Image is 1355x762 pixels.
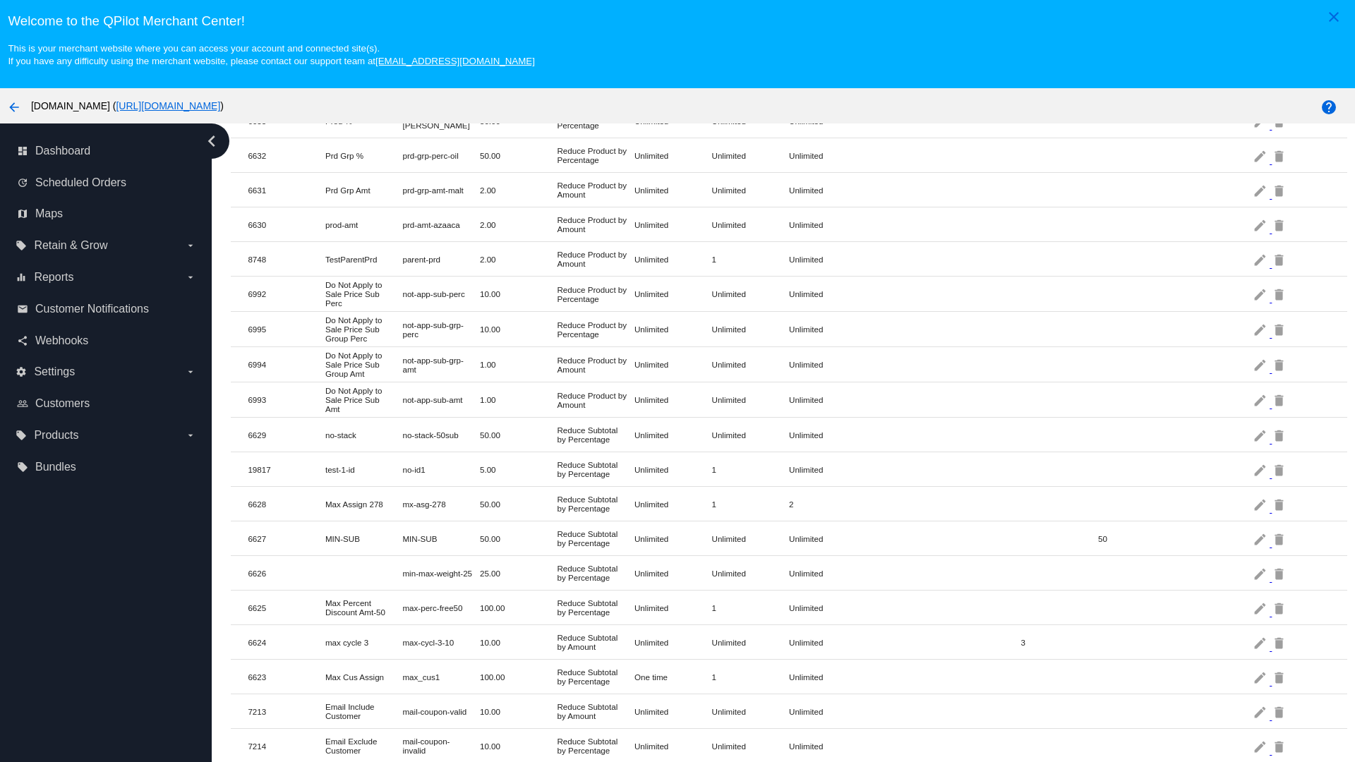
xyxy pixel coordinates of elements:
[1272,145,1289,167] mat-icon: delete
[1272,283,1289,305] mat-icon: delete
[480,738,558,754] mat-cell: 10.00
[248,738,325,754] mat-cell: 7214
[789,321,867,337] mat-cell: Unlimited
[1253,145,1270,167] mat-icon: edit
[248,669,325,685] mat-cell: 6623
[789,565,867,581] mat-cell: Unlimited
[248,531,325,547] mat-cell: 6627
[402,217,480,233] mat-cell: prd-amt-azaaca
[17,298,196,320] a: email Customer Notifications
[557,698,634,724] mat-cell: Reduce Subtotal by Amount
[35,397,90,410] span: Customers
[248,565,325,581] mat-cell: 6626
[185,366,196,377] i: arrow_drop_down
[1253,283,1270,305] mat-icon: edit
[1272,424,1289,446] mat-icon: delete
[557,491,634,516] mat-cell: Reduce Subtotal by Percentage
[1253,424,1270,446] mat-icon: edit
[402,182,480,198] mat-cell: prd-grp-amt-malt
[402,496,480,512] mat-cell: mx-asg-278
[17,208,28,219] i: map
[17,398,28,409] i: people_outline
[375,56,535,66] a: [EMAIL_ADDRESS][DOMAIN_NAME]
[557,246,634,272] mat-cell: Reduce Product by Amount
[634,251,712,267] mat-cell: Unlimited
[35,303,149,315] span: Customer Notifications
[248,147,325,164] mat-cell: 6632
[35,145,90,157] span: Dashboard
[325,427,403,443] mat-cell: no-stack
[1272,528,1289,550] mat-icon: delete
[248,461,325,478] mat-cell: 19817
[17,392,196,415] a: people_outline Customers
[634,669,712,685] mat-cell: One time
[480,182,558,198] mat-cell: 2.00
[248,600,325,616] mat-cell: 6625
[402,286,480,302] mat-cell: not-app-sub-perc
[402,531,480,547] mat-cell: MIN-SUB
[248,703,325,720] mat-cell: 7213
[1253,214,1270,236] mat-icon: edit
[16,272,27,283] i: equalizer
[1272,597,1289,619] mat-icon: delete
[31,100,224,111] span: [DOMAIN_NAME] ( )
[200,130,223,152] i: chevron_left
[789,600,867,616] mat-cell: Unlimited
[325,595,403,620] mat-cell: Max Percent Discount Amt-50
[557,526,634,551] mat-cell: Reduce Subtotal by Percentage
[1272,459,1289,480] mat-icon: delete
[1272,735,1289,757] mat-icon: delete
[6,99,23,116] mat-icon: arrow_back
[1253,353,1270,375] mat-icon: edit
[480,531,558,547] mat-cell: 50.00
[557,177,634,202] mat-cell: Reduce Product by Amount
[712,392,790,408] mat-cell: Unlimited
[1272,179,1289,201] mat-icon: delete
[17,145,28,157] i: dashboard
[712,565,790,581] mat-cell: Unlimited
[402,461,480,478] mat-cell: no-id1
[1272,389,1289,411] mat-icon: delete
[34,429,78,442] span: Products
[1272,248,1289,270] mat-icon: delete
[325,147,403,164] mat-cell: Prd Grp %
[402,427,480,443] mat-cell: no-stack-50sub
[1272,562,1289,584] mat-icon: delete
[325,182,403,198] mat-cell: Prd Grp Amt
[634,703,712,720] mat-cell: Unlimited
[557,317,634,342] mat-cell: Reduce Product by Percentage
[402,565,480,581] mat-cell: min-max-weight-25
[557,143,634,168] mat-cell: Reduce Product by Percentage
[480,321,558,337] mat-cell: 10.00
[712,669,790,685] mat-cell: 1
[480,217,558,233] mat-cell: 2.00
[402,392,480,408] mat-cell: not-app-sub-amt
[185,240,196,251] i: arrow_drop_down
[185,272,196,283] i: arrow_drop_down
[8,13,1347,29] h3: Welcome to the QPilot Merchant Center!
[1253,562,1270,584] mat-icon: edit
[35,334,88,347] span: Webhooks
[325,217,403,233] mat-cell: prod-amt
[480,634,558,651] mat-cell: 10.00
[34,271,73,284] span: Reports
[34,239,107,252] span: Retain & Grow
[712,634,790,651] mat-cell: Unlimited
[325,669,403,685] mat-cell: Max Cus Assign
[1253,631,1270,653] mat-icon: edit
[248,217,325,233] mat-cell: 6630
[1253,459,1270,480] mat-icon: edit
[634,217,712,233] mat-cell: Unlimited
[1272,493,1289,515] mat-icon: delete
[17,140,196,162] a: dashboard Dashboard
[789,286,867,302] mat-cell: Unlimited
[712,496,790,512] mat-cell: 1
[17,335,28,346] i: share
[402,251,480,267] mat-cell: parent-prd
[712,703,790,720] mat-cell: Unlimited
[634,634,712,651] mat-cell: Unlimited
[480,286,558,302] mat-cell: 10.00
[1272,318,1289,340] mat-icon: delete
[789,251,867,267] mat-cell: Unlimited
[557,282,634,307] mat-cell: Reduce Product by Percentage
